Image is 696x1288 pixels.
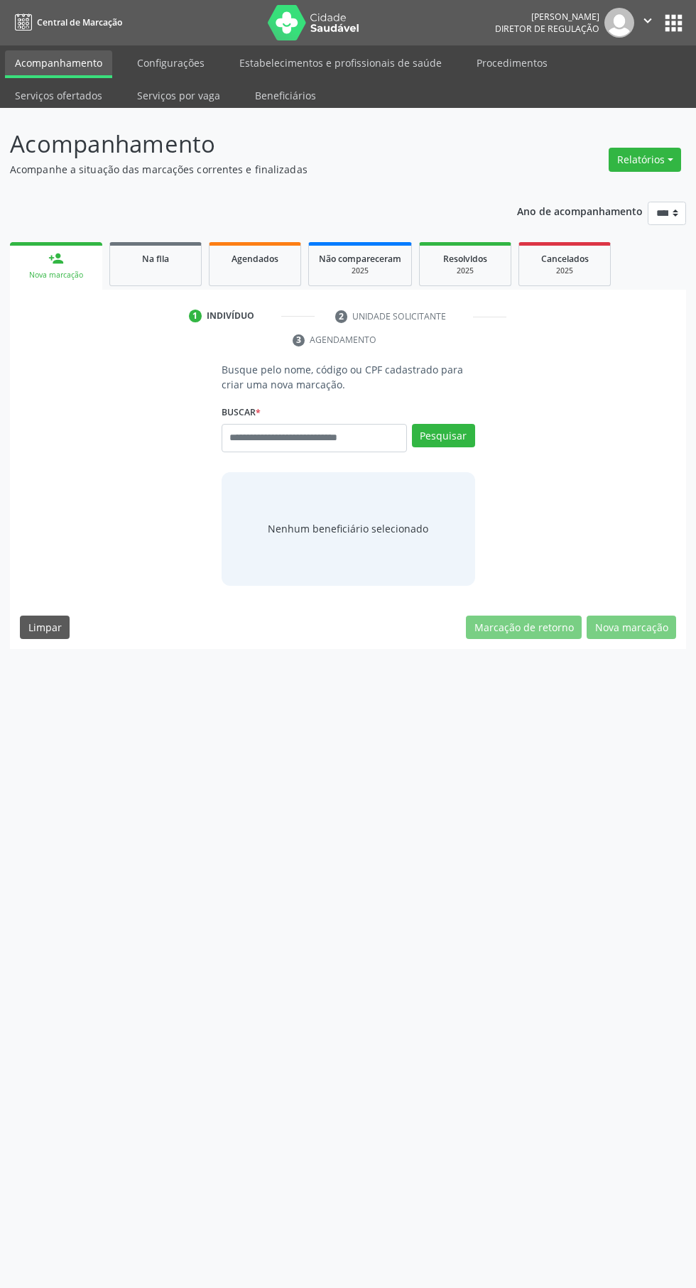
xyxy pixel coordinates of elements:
[142,253,169,265] span: Na fila
[48,251,64,266] div: person_add
[604,8,634,38] img: img
[661,11,686,36] button: apps
[640,13,656,28] i: 
[634,8,661,38] button: 
[20,616,70,640] button: Limpar
[37,16,122,28] span: Central de Marcação
[207,310,254,322] div: Indivíduo
[10,11,122,34] a: Central de Marcação
[5,83,112,108] a: Serviços ofertados
[319,266,401,276] div: 2025
[10,162,483,177] p: Acompanhe a situação das marcações correntes e finalizadas
[466,616,582,640] button: Marcação de retorno
[609,148,681,172] button: Relatórios
[495,11,599,23] div: [PERSON_NAME]
[443,253,487,265] span: Resolvidos
[232,253,278,265] span: Agendados
[229,50,452,75] a: Estabelecimentos e profissionais de saúde
[127,50,214,75] a: Configurações
[529,266,600,276] div: 2025
[20,270,92,280] div: Nova marcação
[5,50,112,78] a: Acompanhamento
[245,83,326,108] a: Beneficiários
[127,83,230,108] a: Serviços por vaga
[467,50,558,75] a: Procedimentos
[495,23,599,35] span: Diretor de regulação
[412,424,475,448] button: Pesquisar
[541,253,589,265] span: Cancelados
[268,521,428,536] span: Nenhum beneficiário selecionado
[517,202,643,219] p: Ano de acompanhamento
[319,253,401,265] span: Não compareceram
[222,402,261,424] label: Buscar
[222,362,475,392] p: Busque pelo nome, código ou CPF cadastrado para criar uma nova marcação.
[189,310,202,322] div: 1
[430,266,501,276] div: 2025
[10,126,483,162] p: Acompanhamento
[587,616,676,640] button: Nova marcação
